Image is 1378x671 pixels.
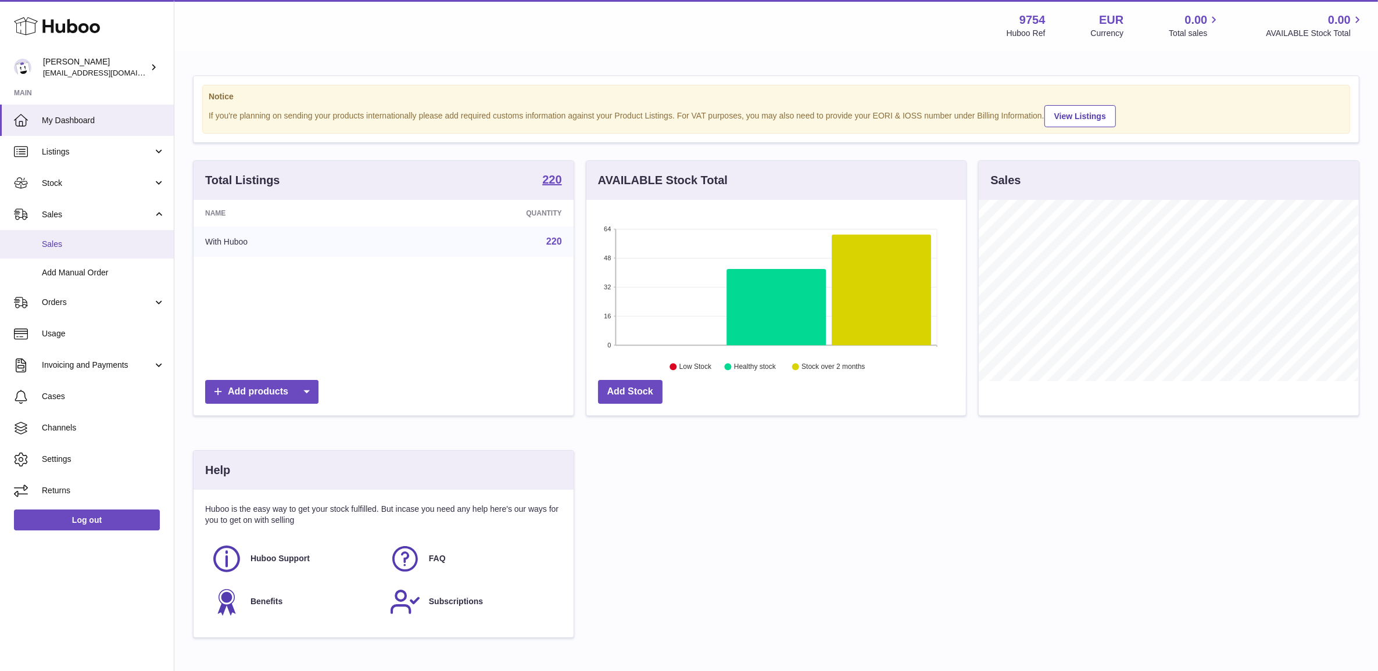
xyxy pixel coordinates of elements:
[43,56,148,78] div: [PERSON_NAME]
[679,363,712,371] text: Low Stock
[42,297,153,308] span: Orders
[1099,12,1123,28] strong: EUR
[250,553,310,564] span: Huboo Support
[42,454,165,465] span: Settings
[43,68,171,77] span: [EMAIL_ADDRESS][DOMAIN_NAME]
[42,146,153,157] span: Listings
[42,209,153,220] span: Sales
[546,236,562,246] a: 220
[734,363,776,371] text: Healthy stock
[1266,28,1364,39] span: AVAILABLE Stock Total
[389,586,556,618] a: Subscriptions
[990,173,1021,188] h3: Sales
[598,380,663,404] a: Add Stock
[598,173,728,188] h3: AVAILABLE Stock Total
[394,200,574,227] th: Quantity
[389,543,556,575] a: FAQ
[42,360,153,371] span: Invoicing and Payments
[211,586,378,618] a: Benefits
[1169,28,1220,39] span: Total sales
[604,284,611,290] text: 32
[1266,12,1364,39] a: 0.00 AVAILABLE Stock Total
[205,462,230,478] h3: Help
[1091,28,1124,39] div: Currency
[14,59,31,76] img: internalAdmin-9754@internal.huboo.com
[607,342,611,349] text: 0
[14,509,160,530] a: Log out
[205,504,562,526] p: Huboo is the easy way to get your stock fulfilled. But incase you need any help here's our ways f...
[209,103,1344,127] div: If you're planning on sending your products internationally please add required customs informati...
[1185,12,1208,28] span: 0.00
[801,363,865,371] text: Stock over 2 months
[42,239,165,250] span: Sales
[542,174,561,188] a: 220
[604,313,611,320] text: 16
[194,200,394,227] th: Name
[42,178,153,189] span: Stock
[205,380,318,404] a: Add products
[42,422,165,433] span: Channels
[604,225,611,232] text: 64
[542,174,561,185] strong: 220
[1007,28,1046,39] div: Huboo Ref
[604,254,611,261] text: 48
[42,267,165,278] span: Add Manual Order
[209,91,1344,102] strong: Notice
[1044,105,1116,127] a: View Listings
[194,227,394,257] td: With Huboo
[42,391,165,402] span: Cases
[250,596,282,607] span: Benefits
[211,543,378,575] a: Huboo Support
[429,553,446,564] span: FAQ
[1019,12,1046,28] strong: 9754
[205,173,280,188] h3: Total Listings
[1328,12,1351,28] span: 0.00
[42,485,165,496] span: Returns
[429,596,483,607] span: Subscriptions
[1169,12,1220,39] a: 0.00 Total sales
[42,115,165,126] span: My Dashboard
[42,328,165,339] span: Usage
